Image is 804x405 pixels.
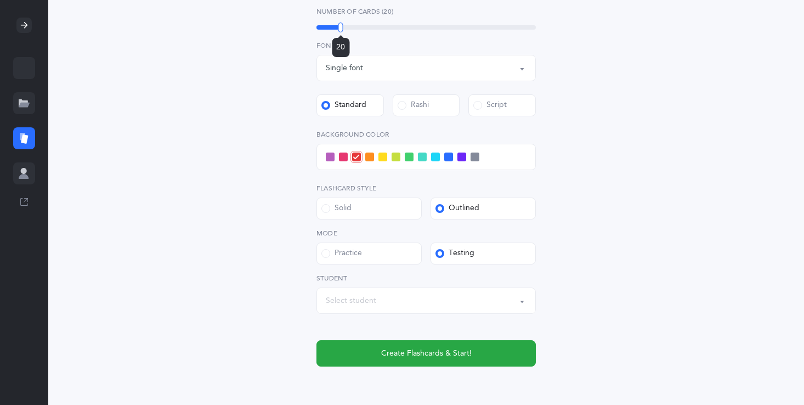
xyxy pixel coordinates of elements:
button: Single font [316,55,536,81]
span: Create Flashcards & Start! [381,348,472,359]
div: Testing [435,248,474,259]
div: Single font [326,63,363,74]
div: Standard [321,100,366,111]
label: Number of Cards (20) [316,7,536,16]
button: Create Flashcards & Start! [316,340,536,367]
div: Outlined [435,203,479,214]
button: Select student [316,288,536,314]
label: Font [316,41,536,50]
span: 20 [336,43,345,52]
div: Practice [321,248,362,259]
div: Rashi [398,100,429,111]
label: Flashcard Style [316,183,536,193]
label: Student [316,273,536,283]
div: Select student [326,295,376,307]
label: Background color [316,130,536,139]
div: Script [473,100,507,111]
label: Mode [316,228,536,238]
div: Solid [321,203,352,214]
